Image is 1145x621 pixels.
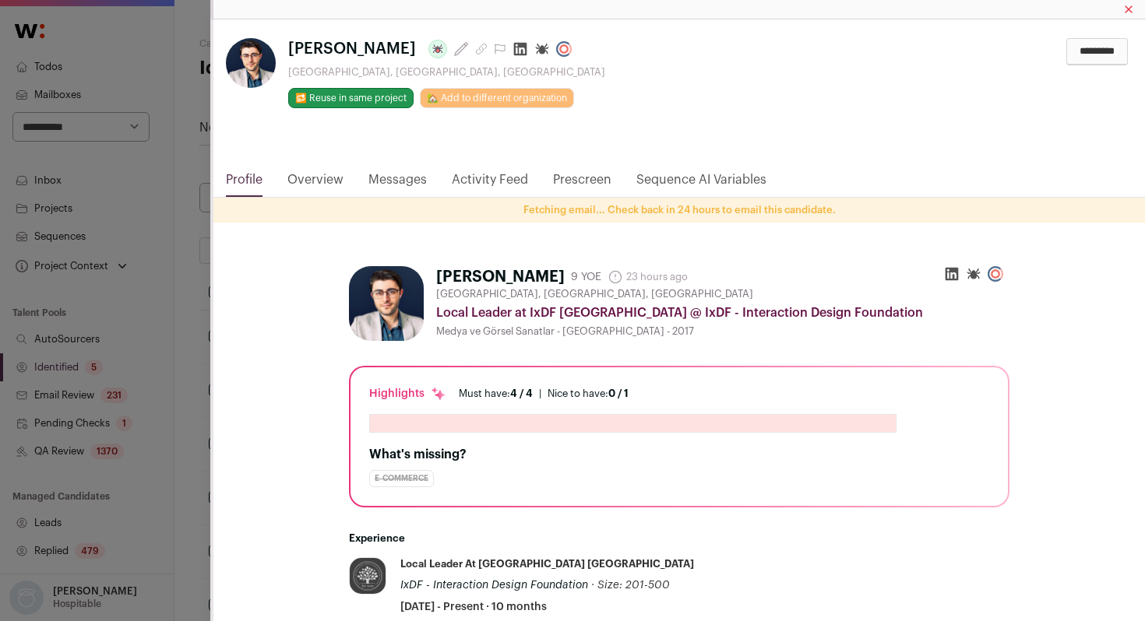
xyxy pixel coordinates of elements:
[548,388,629,400] div: Nice to have:
[226,170,262,197] a: Profile
[608,388,629,398] span: 0 / 1
[436,288,753,300] span: [GEOGRAPHIC_DATA], [GEOGRAPHIC_DATA], [GEOGRAPHIC_DATA]
[288,38,416,60] span: [PERSON_NAME]
[349,532,1009,545] h2: Experience
[369,386,446,402] div: Highlights
[369,445,989,464] h2: What's missing?
[350,558,386,594] img: fd7893e75af9161b8366f351bf95f4bed57f361f617f4daa207076d44a0a45fc.jpg
[459,388,629,400] ul: |
[436,325,1009,338] div: Medya ve Görsel Sanatlar - [GEOGRAPHIC_DATA] - 2017
[400,580,588,591] span: IxDF - Interaction Design Foundation
[288,66,605,79] div: [GEOGRAPHIC_DATA], [GEOGRAPHIC_DATA], [GEOGRAPHIC_DATA]
[510,388,533,398] span: 4 / 4
[608,269,688,285] span: 23 hours ago
[553,170,611,197] a: Prescreen
[287,170,343,197] a: Overview
[636,170,766,197] a: Sequence AI Variables
[226,38,276,88] img: 101c7a3be254bd57202abd871775bb07814d1026ea6ae77af5732a391610eea2.jpg
[400,599,547,615] span: [DATE] - Present · 10 months
[213,204,1145,216] p: Fetching email... Check back in 24 hours to email this candidate.
[591,580,670,591] span: · Size: 201-500
[369,470,434,487] div: E-commerce
[571,269,601,285] div: 9 YOE
[368,170,427,197] a: Messages
[288,88,414,108] button: 🔂 Reuse in same project
[452,170,528,197] a: Activity Feed
[349,266,424,341] img: 101c7a3be254bd57202abd871775bb07814d1026ea6ae77af5732a391610eea2.jpg
[436,303,1009,322] div: Local Leader at IxDF [GEOGRAPHIC_DATA] @ IxDF - Interaction Design Foundation
[459,388,533,400] div: Must have:
[400,557,694,571] div: Local Leader at [GEOGRAPHIC_DATA] [GEOGRAPHIC_DATA]
[436,266,565,288] h1: [PERSON_NAME]
[420,88,574,108] a: 🏡 Add to different organization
